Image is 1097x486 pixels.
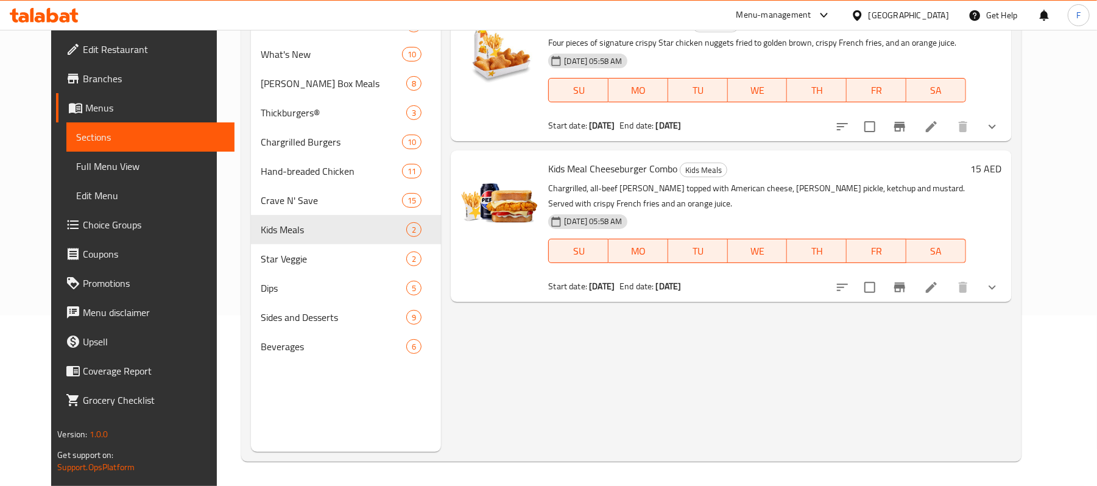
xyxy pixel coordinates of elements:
[251,332,441,361] div: Beverages6
[948,273,978,302] button: delete
[83,247,225,261] span: Coupons
[924,119,939,134] a: Edit menu item
[407,107,421,119] span: 3
[407,253,421,265] span: 2
[407,341,421,353] span: 6
[406,339,422,354] div: items
[66,181,235,210] a: Edit Menu
[261,164,402,178] span: Hand-breaded Chicken
[90,426,108,442] span: 1.0.0
[406,310,422,325] div: items
[460,15,538,93] img: Kids Meal Chicken Nuggets Combo
[906,239,966,263] button: SA
[608,239,668,263] button: MO
[57,447,113,463] span: Get support on:
[911,82,961,99] span: SA
[978,273,1007,302] button: show more
[261,339,406,354] span: Beverages
[673,242,723,260] span: TU
[792,82,842,99] span: TH
[885,112,914,141] button: Branch-specific-item
[668,239,728,263] button: TU
[847,78,906,102] button: FR
[828,112,857,141] button: sort-choices
[548,160,677,178] span: Kids Meal Cheeseburger Combo
[261,76,406,91] div: Hardee's Box Meals
[83,364,225,378] span: Coverage Report
[66,122,235,152] a: Sections
[548,239,608,263] button: SU
[985,119,1000,134] svg: Show Choices
[460,160,538,238] img: Kids Meal Cheeseburger Combo
[261,47,402,62] span: What's New
[261,222,406,237] span: Kids Meals
[261,135,402,149] span: Chargrilled Burgers
[728,239,788,263] button: WE
[83,71,225,86] span: Branches
[924,280,939,295] a: Edit menu item
[857,275,883,300] span: Select to update
[56,64,235,93] a: Branches
[406,281,422,295] div: items
[261,193,402,208] span: Crave N' Save
[83,42,225,57] span: Edit Restaurant
[857,114,883,139] span: Select to update
[66,152,235,181] a: Full Menu View
[56,239,235,269] a: Coupons
[619,278,654,294] span: End date:
[548,118,587,133] span: Start date:
[985,280,1000,295] svg: Show Choices
[76,188,225,203] span: Edit Menu
[251,273,441,303] div: Dips5
[83,393,225,407] span: Grocery Checklist
[608,78,668,102] button: MO
[787,239,847,263] button: TH
[733,242,783,260] span: WE
[251,5,441,366] nav: Menu sections
[948,112,978,141] button: delete
[656,278,682,294] b: [DATE]
[56,35,235,64] a: Edit Restaurant
[261,281,406,295] div: Dips
[261,252,406,266] span: Star Veggie
[261,310,406,325] span: Sides and Desserts
[733,82,783,99] span: WE
[728,78,788,102] button: WE
[57,426,87,442] span: Version:
[548,78,608,102] button: SU
[403,195,421,206] span: 15
[971,15,1002,32] h6: 14 AED
[251,98,441,127] div: Thickburgers®3
[554,82,604,99] span: SU
[559,55,627,67] span: [DATE] 05:58 AM
[613,82,663,99] span: MO
[57,459,135,475] a: Support.OpsPlatform
[403,136,421,148] span: 10
[548,35,965,51] p: Four pieces of signature crispy Star chicken nuggets fried to golden brown, crispy French fries, ...
[885,273,914,302] button: Branch-specific-item
[559,216,627,227] span: [DATE] 05:58 AM
[978,112,1007,141] button: show more
[83,305,225,320] span: Menu disclaimer
[402,135,422,149] div: items
[589,118,615,133] b: [DATE]
[261,105,406,120] div: Thickburgers®
[261,76,406,91] span: [PERSON_NAME] Box Meals
[668,78,728,102] button: TU
[83,276,225,291] span: Promotions
[56,356,235,386] a: Coverage Report
[736,8,811,23] div: Menu-management
[548,278,587,294] span: Start date:
[852,242,901,260] span: FR
[792,242,842,260] span: TH
[56,327,235,356] a: Upsell
[613,242,663,260] span: MO
[554,242,604,260] span: SU
[251,127,441,157] div: Chargrilled Burgers10
[680,163,727,177] span: Kids Meals
[76,159,225,174] span: Full Menu View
